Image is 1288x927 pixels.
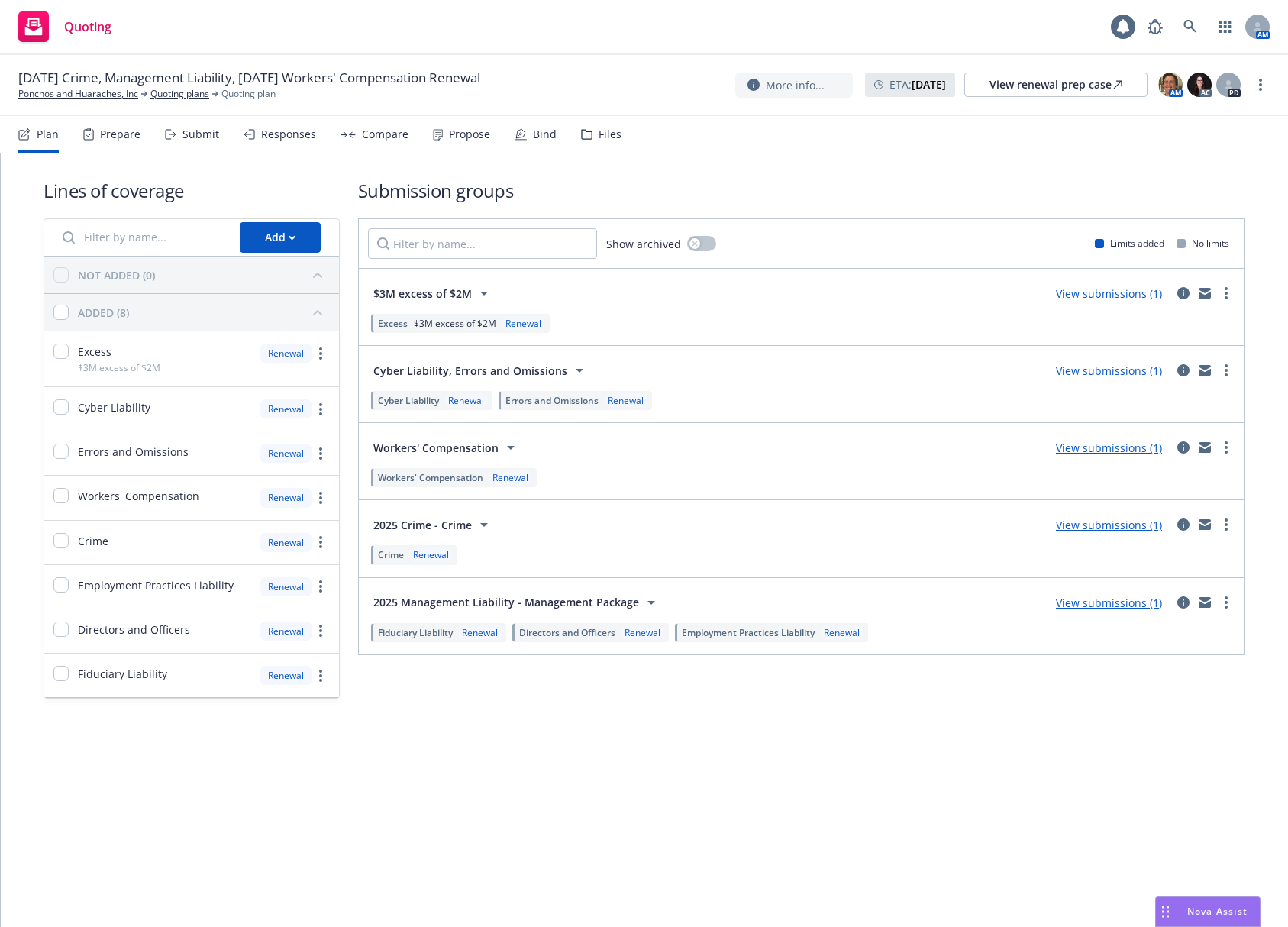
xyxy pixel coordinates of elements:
div: No limits [1177,237,1229,250]
a: more [312,344,330,363]
span: ETA : [889,76,946,92]
span: Crime [378,548,404,561]
button: Nova Assist [1155,896,1261,927]
button: ADDED (8) [78,300,330,325]
span: $3M excess of $2M [78,361,160,374]
div: Add [265,223,295,252]
div: Renewal [260,444,312,463]
a: mail [1196,593,1214,612]
button: More info... [735,73,853,98]
span: [DATE] Crime, Management Liability, [DATE] Workers' Compensation Renewal [18,69,480,87]
div: Renewal [260,622,312,641]
span: Crime [78,533,108,549]
button: Add [240,222,321,253]
span: Fiduciary Liability [78,666,167,682]
a: more [1217,593,1235,612]
div: Renewal [260,577,312,596]
a: View submissions (1) [1056,441,1162,455]
div: Renewal [821,626,863,639]
div: Renewal [621,626,663,639]
a: more [312,489,330,507]
span: Excess [78,344,111,360]
a: more [1251,76,1270,94]
div: Limits added [1095,237,1164,250]
div: Bind [533,128,557,141]
span: Employment Practices Liability [78,577,234,593]
a: View submissions (1) [1056,518,1162,532]
a: circleInformation [1174,284,1193,302]
span: Directors and Officers [519,626,615,639]
span: $3M excess of $2M [373,286,472,302]
div: Renewal [489,471,531,484]
a: circleInformation [1174,361,1193,380]
img: photo [1187,73,1212,97]
div: Prepare [100,128,140,141]
span: Errors and Omissions [78,444,189,460]
span: Quoting plan [221,87,276,101]
button: Workers' Compensation [368,432,525,463]
a: Ponchos and Huaraches, Inc [18,87,138,101]
div: Renewal [502,317,544,330]
button: 2025 Management Liability - Management Package [368,587,666,618]
div: Renewal [260,399,312,418]
div: Renewal [445,394,487,407]
span: Errors and Omissions [505,394,599,407]
div: Renewal [260,488,312,507]
a: more [312,577,330,596]
div: Renewal [260,666,312,685]
a: Quoting plans [150,87,209,101]
a: mail [1196,361,1214,380]
a: more [312,400,330,418]
a: circleInformation [1174,515,1193,534]
strong: [DATE] [912,77,946,92]
span: 2025 Crime - Crime [373,517,472,533]
a: View submissions (1) [1056,596,1162,610]
button: Cyber Liability, Errors and Omissions [368,355,594,386]
a: View submissions (1) [1056,286,1162,301]
span: Workers' Compensation [373,440,499,456]
a: mail [1196,438,1214,457]
a: mail [1196,284,1214,302]
div: Propose [449,128,490,141]
a: Search [1175,11,1206,42]
a: more [312,667,330,685]
a: more [312,533,330,551]
a: more [1217,515,1235,534]
div: Renewal [605,394,647,407]
input: Filter by name... [53,222,231,253]
a: mail [1196,515,1214,534]
span: Excess [378,317,408,330]
a: View submissions (1) [1056,363,1162,378]
a: Switch app [1210,11,1241,42]
div: Renewal [410,548,452,561]
span: Nova Assist [1187,905,1248,918]
a: more [1217,438,1235,457]
span: More info... [766,77,825,93]
a: circleInformation [1174,438,1193,457]
div: NOT ADDED (0) [78,267,155,283]
span: Workers' Compensation [78,488,199,504]
button: 2025 Crime - Crime [368,509,499,540]
h1: Submission groups [358,178,1246,203]
div: Submit [182,128,219,141]
a: more [1217,361,1235,380]
a: more [1217,284,1235,302]
img: photo [1158,73,1183,97]
div: Renewal [260,533,312,552]
a: Quoting [12,5,118,48]
div: Files [599,128,621,141]
button: NOT ADDED (0) [78,263,330,287]
div: View renewal prep case [989,73,1122,96]
span: Cyber Liability [378,394,439,407]
button: $3M excess of $2M [368,278,499,308]
span: $3M excess of $2M [414,317,496,330]
span: 2025 Management Liability - Management Package [373,594,639,610]
div: Plan [37,128,59,141]
a: Report a Bug [1140,11,1170,42]
span: Quoting [64,21,111,33]
input: Filter by name... [368,228,597,259]
span: Directors and Officers [78,622,190,638]
a: View renewal prep case [964,73,1148,97]
span: Show archived [606,236,681,252]
span: Fiduciary Liability [378,626,453,639]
